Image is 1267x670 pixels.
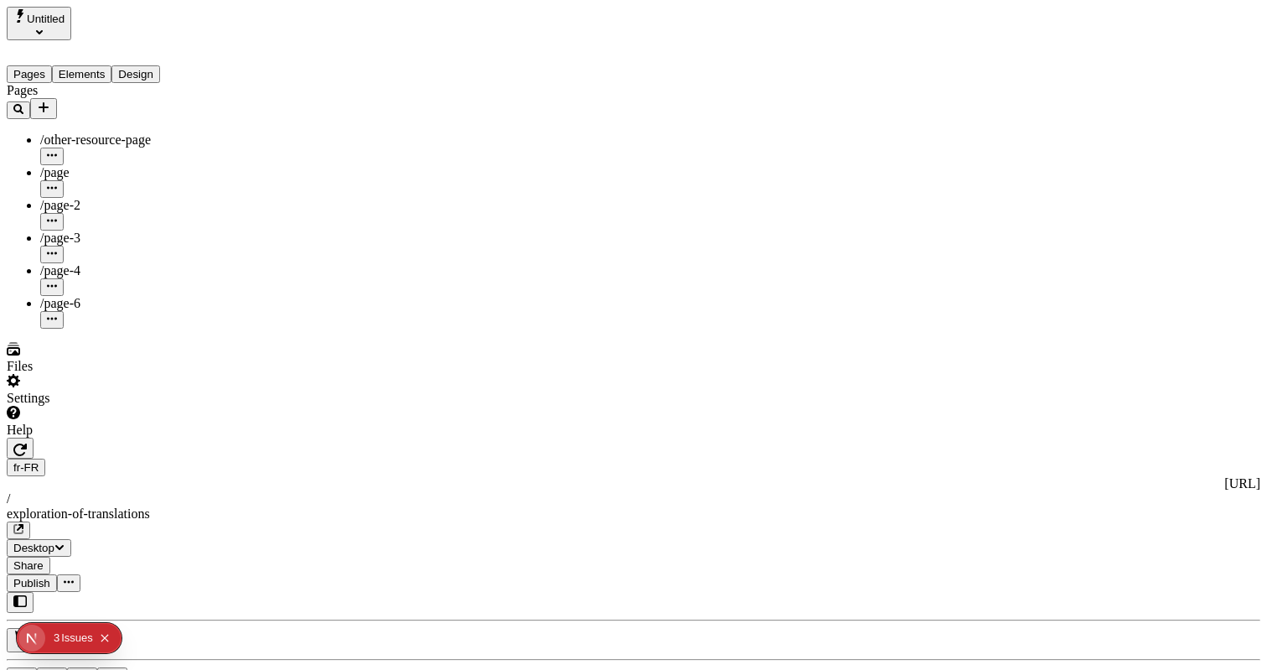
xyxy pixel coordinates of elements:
button: Pages [7,65,52,83]
button: Design [111,65,160,83]
div: Settings [7,391,208,406]
div: Files [7,359,208,374]
div: exploration-of-translations [7,506,1260,522]
span: Untitled [27,13,65,25]
span: Publish [13,577,50,589]
div: Help [7,423,208,438]
span: /page [40,165,70,179]
button: Add new [30,98,57,119]
button: Select site [7,7,71,40]
span: /other-resource-page [40,132,151,147]
button: Elements [52,65,112,83]
div: [URL] [7,476,1260,491]
button: Publish [7,574,57,592]
span: /page-6 [40,296,80,310]
span: Share [13,559,44,572]
div: / [7,491,1260,506]
span: /page-3 [40,231,80,245]
span: Desktop [13,542,54,554]
span: /page-2 [40,198,80,212]
span: /page-4 [40,263,80,278]
div: Pages [7,83,208,98]
span: fr-FR [13,461,39,474]
button: Open locale picker [7,459,45,476]
button: Share [7,557,50,574]
button: Desktop [7,539,71,557]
